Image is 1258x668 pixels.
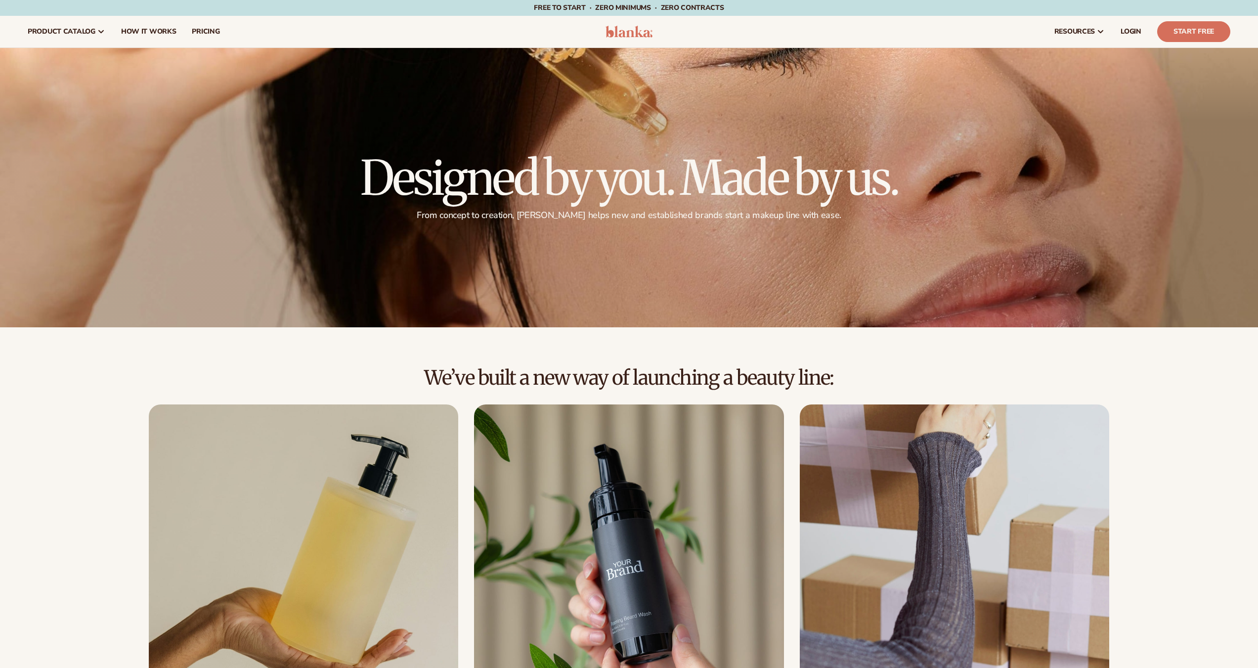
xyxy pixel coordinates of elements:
[606,26,652,38] img: logo
[534,3,724,12] span: Free to start · ZERO minimums · ZERO contracts
[360,210,898,221] p: From concept to creation, [PERSON_NAME] helps new and established brands start a makeup line with...
[20,16,113,47] a: product catalog
[1121,28,1141,36] span: LOGIN
[1157,21,1230,42] a: Start Free
[1113,16,1149,47] a: LOGIN
[192,28,219,36] span: pricing
[1046,16,1113,47] a: resources
[1054,28,1095,36] span: resources
[28,28,95,36] span: product catalog
[360,154,898,202] h1: Designed by you. Made by us.
[184,16,227,47] a: pricing
[113,16,184,47] a: How It Works
[28,367,1230,389] h2: We’ve built a new way of launching a beauty line:
[121,28,176,36] span: How It Works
